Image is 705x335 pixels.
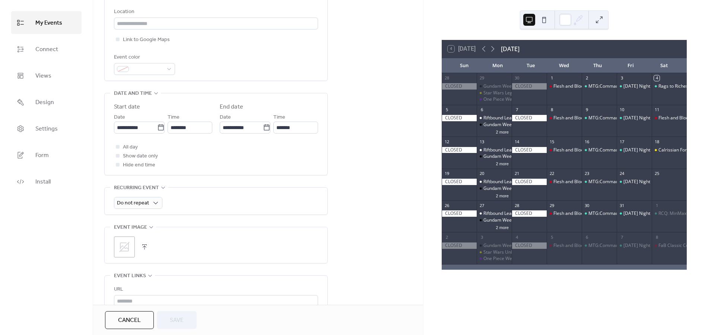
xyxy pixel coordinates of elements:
[617,83,652,90] div: Friday Night Magic - Modern
[479,75,485,81] div: 29
[477,242,512,249] div: Gundam Weekly Event
[512,83,547,90] div: CLOSED
[584,171,590,176] div: 23
[477,96,512,103] div: One Piece Weekly Event
[549,203,555,208] div: 29
[549,171,555,176] div: 22
[483,147,544,153] div: Riftbound Learn to Play Event
[273,113,285,122] span: Time
[481,58,514,73] div: Mon
[648,58,681,73] div: Sat
[654,234,660,240] div: 8
[553,147,615,153] div: Flesh and Blood Armory Night
[118,316,141,325] span: Cancel
[654,203,660,208] div: 1
[477,210,512,217] div: Riftbound Learn to Play Event
[444,75,450,81] div: 28
[588,210,641,217] div: MTG:Commander [DATE]
[623,115,684,121] div: [DATE] Night Magic - Modern
[11,64,82,87] a: Views
[11,144,82,166] a: Form
[479,171,485,176] div: 20
[514,203,520,208] div: 28
[114,7,317,16] div: Location
[483,153,530,160] div: Gundam Weekly Event
[617,179,652,185] div: Friday Night Magic - Modern
[444,139,450,144] div: 12
[11,38,82,60] a: Connect
[442,83,477,90] div: CLOSED
[477,115,512,121] div: Riftbound Learn to Play Event
[553,83,615,90] div: Flesh and Blood Armory Night
[619,75,625,81] div: 3
[623,83,684,90] div: [DATE] Night Magic - Modern
[581,58,614,73] div: Thu
[114,113,125,122] span: Date
[483,115,544,121] div: Riftbound Learn to Play Event
[512,115,547,121] div: CLOSED
[444,234,450,240] div: 2
[483,210,544,217] div: Riftbound Learn to Play Event
[623,147,684,153] div: [DATE] Night Magic - Modern
[35,123,58,135] span: Settings
[123,143,138,152] span: All day
[584,203,590,208] div: 30
[11,117,82,140] a: Settings
[553,115,615,121] div: Flesh and Blood Armory Night
[442,179,477,185] div: CLOSED
[623,242,684,249] div: [DATE] Night Magic - Modern
[114,184,159,192] span: Recurring event
[547,83,582,90] div: Flesh and Blood Armory Night
[123,35,170,44] span: Link to Google Maps
[553,210,615,217] div: Flesh and Blood Armory Night
[114,285,317,294] div: URL
[619,234,625,240] div: 7
[512,147,547,153] div: CLOSED
[35,17,62,29] span: My Events
[477,83,512,90] div: Gundam Weekly Event
[442,242,477,249] div: CLOSED
[117,198,149,208] span: Do not repeat
[582,115,617,121] div: MTG:Commander Thursday
[477,153,512,160] div: Gundam Weekly Event
[442,147,477,153] div: CLOSED
[588,115,641,121] div: MTG:Commander [DATE]
[105,311,154,329] a: Cancel
[514,139,520,144] div: 14
[549,75,555,81] div: 1
[652,83,687,90] div: Rags to Riches Pauper Event
[483,242,530,249] div: Gundam Weekly Event
[617,210,652,217] div: Friday Night Magic - Modern
[619,203,625,208] div: 31
[442,210,477,217] div: CLOSED
[35,176,51,188] span: Install
[477,179,512,185] div: Riftbound Learn to Play Event
[483,217,530,223] div: Gundam Weekly Event
[477,185,512,192] div: Gundam Weekly Event
[582,179,617,185] div: MTG:Commander Thursday
[617,242,652,249] div: Friday Night Magic - Modern
[582,147,617,153] div: MTG:Commander Thursday
[483,96,533,103] div: One Piece Weekly Event
[512,242,547,249] div: CLOSED
[652,147,687,153] div: Calrissian Fortune Carbonite Draft October 18th, 12:00PM
[114,237,135,257] div: ;
[582,83,617,90] div: MTG:Commander Thursday
[220,103,243,112] div: End date
[123,161,155,170] span: Hide end time
[444,203,450,208] div: 26
[114,89,152,98] span: Date and time
[617,147,652,153] div: Friday Night Magic - Modern
[483,256,533,262] div: One Piece Weekly Event
[483,249,551,256] div: Star Wars Unlimited Weekly Play
[547,58,581,73] div: Wed
[168,113,180,122] span: Time
[35,97,54,108] span: Design
[493,192,512,198] button: 2 more
[549,107,555,113] div: 8
[617,115,652,121] div: Friday Night Magic - Modern
[479,107,485,113] div: 6
[619,139,625,144] div: 17
[477,217,512,223] div: Gundam Weekly Event
[619,107,625,113] div: 10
